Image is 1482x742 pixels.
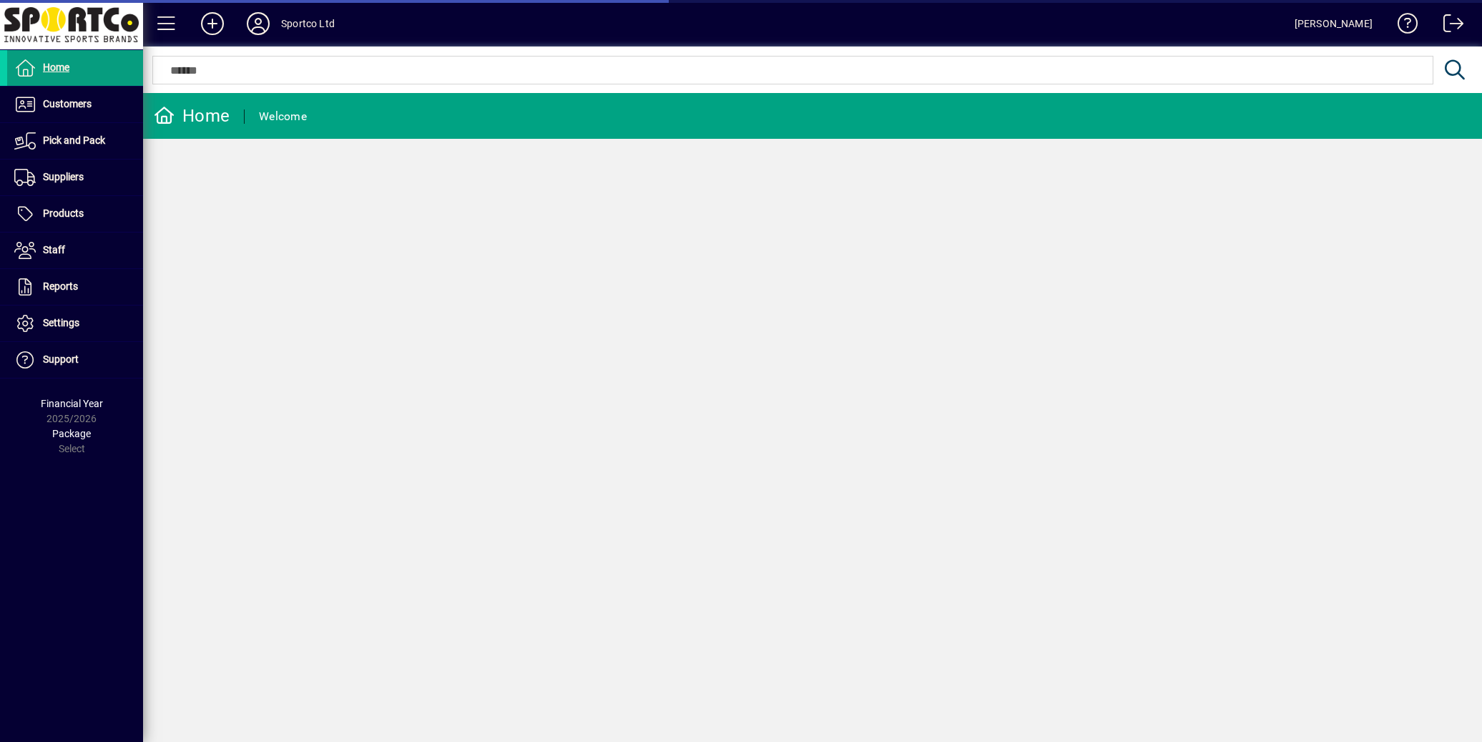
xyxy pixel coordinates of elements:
[7,342,143,378] a: Support
[190,11,235,36] button: Add
[7,233,143,268] a: Staff
[235,11,281,36] button: Profile
[43,171,84,182] span: Suppliers
[43,208,84,219] span: Products
[1295,12,1373,35] div: [PERSON_NAME]
[43,317,79,328] span: Settings
[7,306,143,341] a: Settings
[43,62,69,73] span: Home
[7,123,143,159] a: Pick and Pack
[7,196,143,232] a: Products
[154,104,230,127] div: Home
[7,87,143,122] a: Customers
[52,428,91,439] span: Package
[43,135,105,146] span: Pick and Pack
[1433,3,1464,49] a: Logout
[259,105,307,128] div: Welcome
[43,353,79,365] span: Support
[43,98,92,109] span: Customers
[281,12,335,35] div: Sportco Ltd
[1387,3,1418,49] a: Knowledge Base
[41,398,103,409] span: Financial Year
[7,269,143,305] a: Reports
[43,280,78,292] span: Reports
[7,160,143,195] a: Suppliers
[43,244,65,255] span: Staff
